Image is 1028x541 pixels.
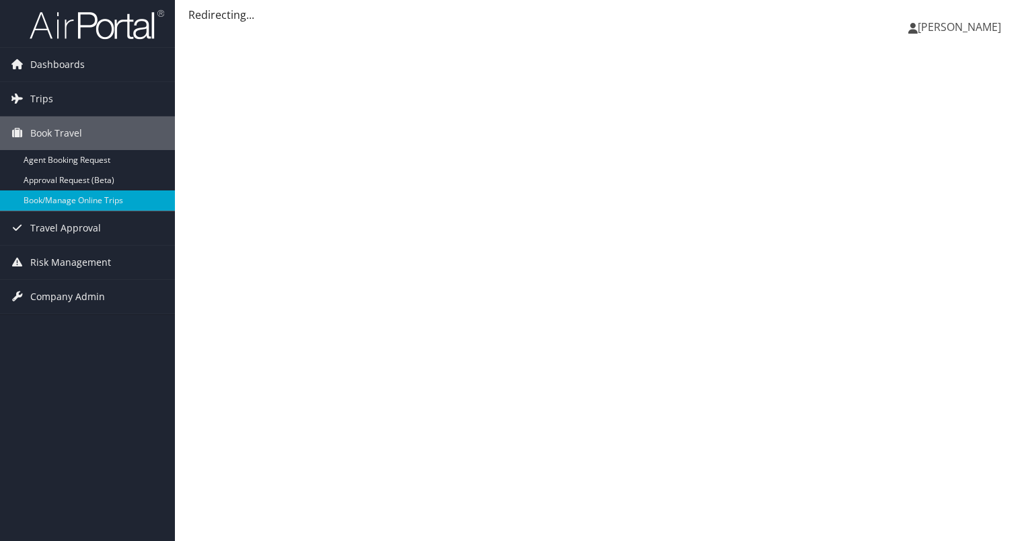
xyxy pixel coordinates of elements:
span: Trips [30,82,53,116]
span: Travel Approval [30,211,101,245]
div: Redirecting... [188,7,1015,23]
span: [PERSON_NAME] [918,20,1001,34]
span: Company Admin [30,280,105,314]
a: [PERSON_NAME] [908,7,1015,47]
span: Dashboards [30,48,85,81]
span: Risk Management [30,246,111,279]
img: airportal-logo.png [30,9,164,40]
span: Book Travel [30,116,82,150]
